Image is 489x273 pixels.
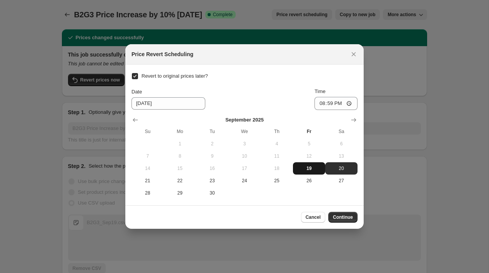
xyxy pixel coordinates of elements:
[264,128,290,135] span: Th
[199,178,225,184] span: 23
[131,150,164,162] button: Sunday September 7 2025
[314,97,358,110] input: 12:00
[261,138,293,150] button: Thursday September 4 2025
[131,89,142,95] span: Date
[135,178,161,184] span: 21
[199,141,225,147] span: 2
[293,162,325,175] button: Today Friday September 19 2025
[264,178,290,184] span: 25
[164,150,196,162] button: Monday September 8 2025
[348,49,359,60] button: Close
[293,138,325,150] button: Friday September 5 2025
[348,115,359,125] button: Show next month, October 2025
[264,165,290,171] span: 18
[261,150,293,162] button: Thursday September 11 2025
[296,153,322,159] span: 12
[196,138,228,150] button: Tuesday September 2 2025
[167,153,193,159] span: 8
[167,128,193,135] span: Mo
[325,138,358,150] button: Saturday September 6 2025
[131,175,164,187] button: Sunday September 21 2025
[231,178,258,184] span: 24
[167,178,193,184] span: 22
[196,162,228,175] button: Tuesday September 16 2025
[261,175,293,187] button: Thursday September 25 2025
[131,162,164,175] button: Sunday September 14 2025
[328,153,354,159] span: 13
[164,125,196,138] th: Monday
[228,162,261,175] button: Wednesday September 17 2025
[231,153,258,159] span: 10
[328,178,354,184] span: 27
[196,175,228,187] button: Tuesday September 23 2025
[296,178,322,184] span: 26
[167,190,193,196] span: 29
[296,128,322,135] span: Fr
[333,214,353,220] span: Continue
[164,187,196,199] button: Monday September 29 2025
[131,125,164,138] th: Sunday
[167,141,193,147] span: 1
[164,175,196,187] button: Monday September 22 2025
[293,125,325,138] th: Friday
[325,175,358,187] button: Saturday September 27 2025
[231,141,258,147] span: 3
[164,138,196,150] button: Monday September 1 2025
[264,141,290,147] span: 4
[328,165,354,171] span: 20
[328,141,354,147] span: 6
[199,153,225,159] span: 9
[199,165,225,171] span: 16
[130,115,141,125] button: Show previous month, August 2025
[261,125,293,138] th: Thursday
[264,153,290,159] span: 11
[196,187,228,199] button: Tuesday September 30 2025
[325,125,358,138] th: Saturday
[141,73,208,79] span: Revert to original prices later?
[196,125,228,138] th: Tuesday
[164,162,196,175] button: Monday September 15 2025
[296,165,322,171] span: 19
[228,138,261,150] button: Wednesday September 3 2025
[135,190,161,196] span: 28
[135,165,161,171] span: 14
[293,150,325,162] button: Friday September 12 2025
[293,175,325,187] button: Friday September 26 2025
[199,128,225,135] span: Tu
[131,50,193,58] h2: Price Revert Scheduling
[228,175,261,187] button: Wednesday September 24 2025
[325,162,358,175] button: Saturday September 20 2025
[228,125,261,138] th: Wednesday
[328,212,358,223] button: Continue
[131,187,164,199] button: Sunday September 28 2025
[296,141,322,147] span: 5
[199,190,225,196] span: 30
[131,97,205,110] input: 9/19/2025
[261,162,293,175] button: Thursday September 18 2025
[301,212,325,223] button: Cancel
[196,150,228,162] button: Tuesday September 9 2025
[231,128,258,135] span: We
[135,153,161,159] span: 7
[306,214,321,220] span: Cancel
[228,150,261,162] button: Wednesday September 10 2025
[135,128,161,135] span: Su
[167,165,193,171] span: 15
[231,165,258,171] span: 17
[328,128,354,135] span: Sa
[325,150,358,162] button: Saturday September 13 2025
[314,88,325,94] span: Time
